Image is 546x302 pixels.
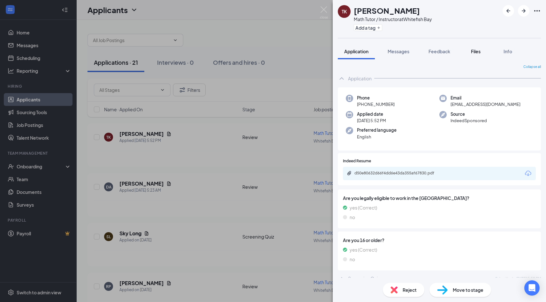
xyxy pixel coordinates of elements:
[357,127,397,133] span: Preferred language
[403,286,417,293] span: Reject
[516,276,541,281] span: [DATE] 5:52 PM
[520,7,527,15] svg: ArrowRight
[344,48,368,54] span: Application
[451,111,487,117] span: Source
[533,7,541,15] svg: Ellipses
[504,7,512,15] svg: ArrowLeftNew
[451,101,520,107] span: [EMAIL_ADDRESS][DOMAIN_NAME]
[350,256,355,263] span: no
[504,48,512,54] span: Info
[354,16,432,22] div: Math Tutor / Instructor at Whitefish Bay
[338,75,345,82] svg: ChevronUp
[348,75,372,82] div: Application
[388,48,409,54] span: Messages
[451,117,487,124] span: IndeedSponsored
[357,101,395,107] span: [PHONE_NUMBER]
[347,171,352,176] svg: Paperclip
[348,275,380,282] div: Screening Quiz
[343,195,536,202] span: Are you legally eligible to work in the [GEOGRAPHIC_DATA]?
[428,48,450,54] span: Feedback
[377,26,381,30] svg: Plus
[357,111,386,117] span: Applied date
[350,246,377,253] span: yes (Correct)
[357,95,395,101] span: Phone
[347,171,450,177] a: Paperclipd50e80632d66f4dd6e43da355af67830.pdf
[524,280,540,296] div: Open Intercom Messenger
[343,158,371,164] span: Indeed Resume
[354,5,420,16] h1: [PERSON_NAME]
[357,134,397,140] span: English
[523,64,541,70] span: Collapse all
[518,5,529,17] button: ArrowRight
[453,286,483,293] span: Move to stage
[342,8,347,15] div: TK
[503,5,514,17] button: ArrowLeftNew
[354,171,444,176] div: d50e80632d66f4dd6e43da355af67830.pdf
[343,237,536,244] span: Are you 16 or older?
[451,95,520,101] span: Email
[524,170,532,177] svg: Download
[357,117,386,124] span: [DATE] 5:52 PM
[350,214,355,221] span: no
[354,24,382,31] button: PlusAdd a tag
[471,48,481,54] span: Files
[495,276,514,281] span: Submitted:
[350,204,377,211] span: yes (Correct)
[338,275,345,282] svg: ChevronUp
